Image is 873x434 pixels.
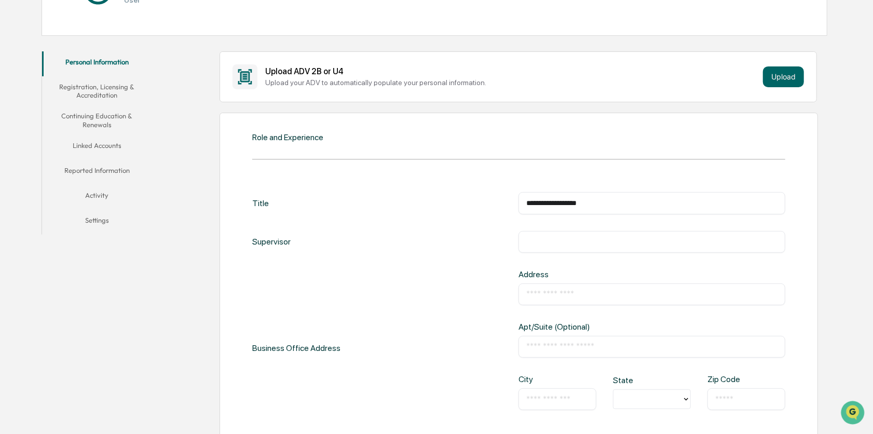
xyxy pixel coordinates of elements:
[42,160,152,185] button: Reported Information
[73,175,126,184] a: Powered byPylon
[707,374,742,384] div: Zip Code
[86,131,129,141] span: Attestations
[103,176,126,184] span: Pylon
[519,269,638,279] div: Address
[266,66,759,76] div: Upload ADV 2B or U4
[176,83,189,95] button: Start new chat
[10,79,29,98] img: 1746055101610-c473b297-6a78-478c-a979-82029cc54cd1
[21,151,65,161] span: Data Lookup
[42,51,152,76] button: Personal Information
[519,322,638,332] div: Apt/Suite (Optional)
[519,374,553,384] div: City
[252,132,323,142] div: Role and Experience
[613,375,648,385] div: State
[71,127,133,145] a: 🗄️Attestations
[35,90,131,98] div: We're available if you need us!
[266,78,759,87] div: Upload your ADV to automatically populate your personal information.
[840,400,868,428] iframe: Open customer support
[10,152,19,160] div: 🔎
[252,192,269,214] div: Title
[10,132,19,140] div: 🖐️
[75,132,84,140] div: 🗄️
[252,231,291,253] div: Supervisor
[42,105,152,135] button: Continuing Education & Renewals
[10,22,189,38] p: How can we help?
[763,66,804,87] button: Upload
[6,146,70,165] a: 🔎Data Lookup
[35,79,170,90] div: Start new chat
[6,127,71,145] a: 🖐️Preclearance
[42,185,152,210] button: Activity
[42,76,152,106] button: Registration, Licensing & Accreditation
[252,269,340,427] div: Business Office Address
[21,131,67,141] span: Preclearance
[42,135,152,160] button: Linked Accounts
[42,51,152,235] div: secondary tabs example
[42,210,152,235] button: Settings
